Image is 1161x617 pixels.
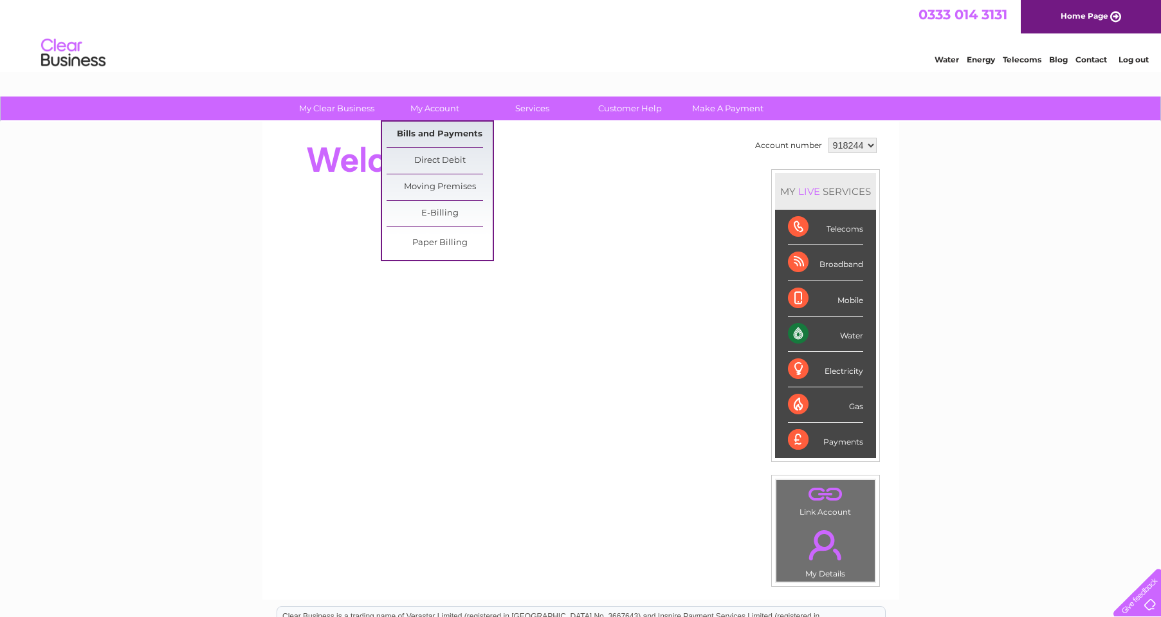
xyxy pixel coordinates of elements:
[788,423,863,457] div: Payments
[967,55,995,64] a: Energy
[381,97,488,120] a: My Account
[387,201,493,226] a: E-Billing
[788,352,863,387] div: Electricity
[796,185,823,198] div: LIVE
[752,134,825,156] td: Account number
[41,33,106,73] img: logo.png
[675,97,781,120] a: Make A Payment
[776,519,875,582] td: My Details
[577,97,683,120] a: Customer Help
[387,148,493,174] a: Direct Debit
[788,387,863,423] div: Gas
[284,97,390,120] a: My Clear Business
[788,281,863,317] div: Mobile
[780,483,872,506] a: .
[775,173,876,210] div: MY SERVICES
[1049,55,1068,64] a: Blog
[387,174,493,200] a: Moving Premises
[788,210,863,245] div: Telecoms
[1003,55,1041,64] a: Telecoms
[919,6,1007,23] a: 0333 014 3131
[780,522,872,567] a: .
[1119,55,1149,64] a: Log out
[479,97,585,120] a: Services
[1075,55,1107,64] a: Contact
[387,230,493,256] a: Paper Billing
[776,479,875,520] td: Link Account
[788,245,863,281] div: Broadband
[788,317,863,352] div: Water
[387,122,493,147] a: Bills and Payments
[277,7,885,62] div: Clear Business is a trading name of Verastar Limited (registered in [GEOGRAPHIC_DATA] No. 3667643...
[935,55,959,64] a: Water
